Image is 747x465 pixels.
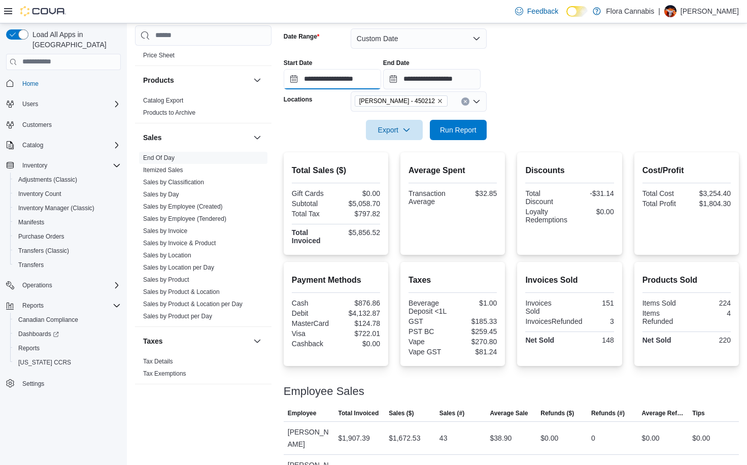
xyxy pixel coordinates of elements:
div: MasterCard [292,319,334,327]
label: Locations [284,95,313,104]
button: Transfers (Classic) [10,244,125,258]
button: Customers [2,117,125,132]
span: Sales by Product per Day [143,312,212,320]
div: Sales [135,152,271,326]
h2: Invoices Sold [525,274,614,286]
span: Load All Apps in [GEOGRAPHIC_DATA] [28,29,121,50]
span: Products to Archive [143,109,195,117]
span: Home [18,77,121,90]
span: Sales by Location [143,251,191,259]
div: -$31.14 [572,189,614,197]
div: $0.00 [572,208,614,216]
img: Cova [20,6,66,16]
button: Canadian Compliance [10,313,125,327]
div: [PERSON_NAME] [284,422,334,454]
h2: Payment Methods [292,274,380,286]
span: Sales by Invoice & Product [143,239,216,247]
a: Sales by Classification [143,179,204,186]
a: Tax Exemptions [143,370,186,377]
div: $797.82 [338,210,380,218]
h3: Employee Sales [284,385,364,397]
span: Sales by Employee (Tendered) [143,215,226,223]
span: End Of Day [143,154,175,162]
div: 0 [591,432,595,444]
span: Sales (#) [439,409,464,417]
a: Sales by Product & Location [143,288,220,295]
div: Gift Cards [292,189,334,197]
span: Reports [14,342,121,354]
div: Products [135,94,271,123]
a: Feedback [511,1,562,21]
div: Items Sold [642,299,685,307]
h3: Sales [143,132,162,143]
span: Users [22,100,38,108]
span: Adjustments (Classic) [14,174,121,186]
a: Itemized Sales [143,167,183,174]
button: Users [18,98,42,110]
a: Transfers (Classic) [14,245,73,257]
div: $0.00 [540,432,558,444]
span: Washington CCRS [14,356,121,369]
button: Products [143,75,249,85]
strong: Net Sold [525,336,554,344]
input: Press the down key to open a popover containing a calendar. [284,69,381,89]
span: Customers [18,118,121,131]
div: $185.33 [455,317,497,325]
span: Sales by Product & Location [143,288,220,296]
a: Sales by Employee (Tendered) [143,215,226,222]
button: Sales [143,132,249,143]
a: Canadian Compliance [14,314,82,326]
div: Total Profit [642,200,685,208]
span: Sales by Employee (Created) [143,203,223,211]
div: Invoices Sold [525,299,567,315]
a: Tax Details [143,358,173,365]
button: Inventory [2,158,125,173]
button: Manifests [10,215,125,229]
button: Purchase Orders [10,229,125,244]
button: Sales [251,131,263,144]
div: $5,058.70 [338,200,380,208]
div: 43 [439,432,448,444]
a: Purchase Orders [14,230,69,243]
div: $1,804.30 [689,200,731,208]
a: Adjustments (Classic) [14,174,81,186]
a: Sales by Product [143,276,189,283]
span: Average Refund [642,409,685,417]
button: Taxes [251,335,263,347]
button: Reports [10,341,125,355]
a: Inventory Manager (Classic) [14,202,98,214]
div: 151 [572,299,614,307]
div: $0.00 [338,189,380,197]
span: Dashboards [14,328,121,340]
div: Vape GST [409,348,451,356]
button: Inventory Manager (Classic) [10,201,125,215]
div: $1.00 [455,299,497,307]
nav: Complex example [6,72,121,417]
a: Home [18,78,43,90]
button: Operations [18,279,56,291]
div: Subtotal [292,200,334,208]
p: | [658,5,660,17]
h2: Products Sold [642,274,731,286]
div: $0.00 [338,340,380,348]
span: Transfers [14,259,121,271]
div: 4 [689,309,731,317]
a: End Of Day [143,154,175,161]
button: Open list of options [472,97,481,106]
span: Users [18,98,121,110]
div: $876.86 [338,299,380,307]
a: Catalog Export [143,97,183,104]
span: Inventory Manager (Classic) [14,202,121,214]
a: Price Sheet [143,52,175,59]
div: Total Cost [642,189,685,197]
span: Settings [22,380,44,388]
strong: Total Invoiced [292,228,321,245]
span: Sales by Product [143,276,189,284]
span: Transfers [18,261,44,269]
a: Sales by Product & Location per Day [143,301,243,308]
span: Average Sale [490,409,528,417]
span: Transfers (Classic) [14,245,121,257]
div: $1,672.53 [389,432,420,444]
h2: Taxes [409,274,497,286]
